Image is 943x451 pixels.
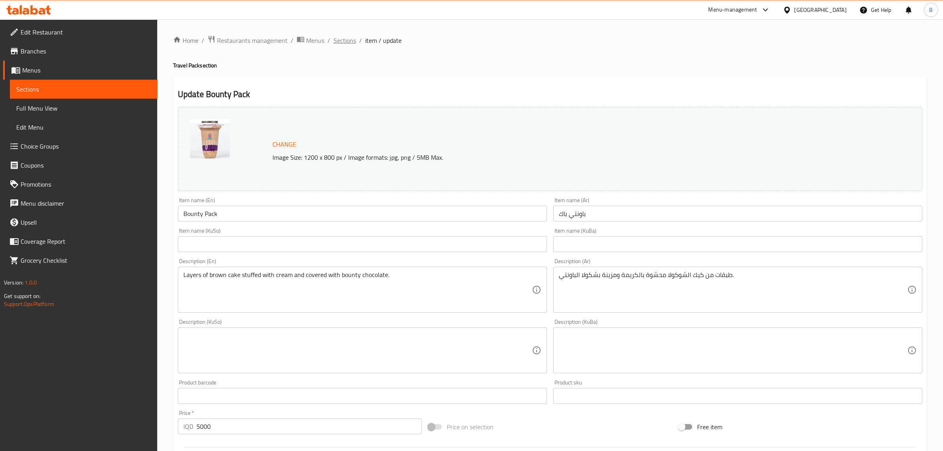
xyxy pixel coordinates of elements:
[173,36,198,45] a: Home
[3,137,158,156] a: Choice Groups
[21,199,151,208] span: Menu disclaimer
[291,36,293,45] li: /
[447,422,493,432] span: Price on selection
[21,27,151,37] span: Edit Restaurant
[559,271,907,309] textarea: طبقات من كيك الشوكولا محشوة بالكريمة ومزينة بشكولا الباونتي.
[929,6,933,14] span: B
[178,88,922,100] h2: Update Bounty Pack
[190,119,230,159] img: Bounty_Pack638524816541408779.png
[16,122,151,132] span: Edit Menu
[178,206,547,222] input: Enter name En
[3,23,158,42] a: Edit Restaurant
[3,232,158,251] a: Coverage Report
[173,35,927,46] nav: breadcrumb
[202,36,204,45] li: /
[21,256,151,265] span: Grocery Checklist
[217,36,288,45] span: Restaurants management
[328,36,330,45] li: /
[3,61,158,80] a: Menus
[553,388,922,404] input: Please enter product sku
[21,237,151,246] span: Coverage Report
[365,36,402,45] span: item / update
[21,46,151,56] span: Branches
[4,277,23,288] span: Version:
[553,206,922,222] input: Enter name Ar
[183,271,532,309] textarea: Layers of brown cake stuffed with cream and covered with bounty chocolate.
[21,218,151,227] span: Upsell
[3,42,158,61] a: Branches
[272,139,296,150] span: Change
[21,180,151,189] span: Promotions
[178,388,547,404] input: Please enter product barcode
[16,103,151,113] span: Full Menu View
[3,156,158,175] a: Coupons
[16,84,151,94] span: Sections
[196,419,422,434] input: Please enter price
[10,99,158,118] a: Full Menu View
[173,61,927,69] h4: Travel Pack section
[183,422,193,431] p: IQD
[208,35,288,46] a: Restaurants management
[333,36,356,45] a: Sections
[4,299,54,309] a: Support.OpsPlatform
[553,236,922,252] input: Enter name KuBa
[297,35,324,46] a: Menus
[306,36,324,45] span: Menus
[4,291,40,301] span: Get support on:
[22,65,151,75] span: Menus
[21,141,151,151] span: Choice Groups
[794,6,847,14] div: [GEOGRAPHIC_DATA]
[359,36,362,45] li: /
[697,422,722,432] span: Free item
[21,161,151,170] span: Coupons
[269,153,810,162] p: Image Size: 1200 x 800 px / Image formats: jpg, png / 5MB Max.
[178,236,547,252] input: Enter name KuSo
[3,194,158,213] a: Menu disclaimer
[3,213,158,232] a: Upsell
[3,251,158,270] a: Grocery Checklist
[10,118,158,137] a: Edit Menu
[10,80,158,99] a: Sections
[25,277,37,288] span: 1.0.0
[3,175,158,194] a: Promotions
[709,5,757,15] div: Menu-management
[269,136,299,153] button: Change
